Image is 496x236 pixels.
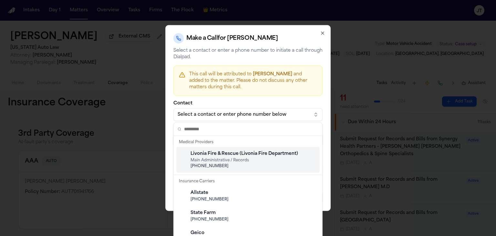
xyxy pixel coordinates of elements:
span: [PHONE_NUMBER] [191,164,316,169]
span: Main Administrative / Records [191,158,316,163]
span: [PHONE_NUMBER] [191,197,316,202]
div: Medical Providers [176,138,320,147]
div: Livonia Fire & Rescue (Livonia Fire Department) [191,151,316,157]
span: [PHONE_NUMBER] [191,217,316,222]
div: Insurance Carriers [176,177,320,186]
div: Allstate [191,190,316,196]
div: State Farm [191,210,316,216]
